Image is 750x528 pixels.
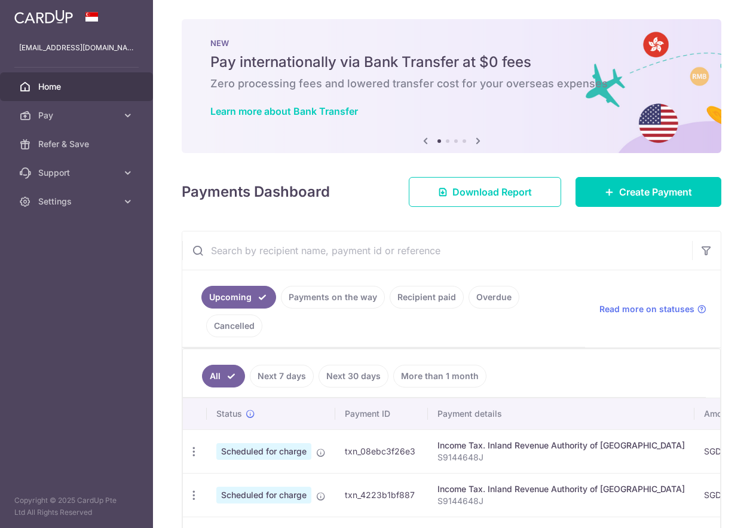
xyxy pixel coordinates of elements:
a: Overdue [469,286,519,309]
th: Payment details [428,398,694,429]
span: Status [216,408,242,420]
td: txn_4223b1bf887 [335,473,428,517]
th: Payment ID [335,398,428,429]
a: Learn more about Bank Transfer [210,105,358,117]
span: Pay [38,109,117,121]
p: S9144648J [437,451,685,463]
a: Next 7 days [250,365,314,387]
span: Refer & Save [38,138,117,150]
a: Download Report [409,177,561,207]
span: Scheduled for charge [216,487,311,503]
a: All [202,365,245,387]
div: Income Tax. Inland Revenue Authority of [GEOGRAPHIC_DATA] [437,440,685,451]
p: NEW [210,38,693,48]
a: Read more on statuses [599,303,706,315]
a: Create Payment [575,177,721,207]
td: txn_08ebc3f26e3 [335,429,428,473]
a: Upcoming [201,286,276,309]
span: Download Report [452,185,532,199]
span: Scheduled for charge [216,443,311,460]
a: More than 1 month [393,365,486,387]
a: Next 30 days [319,365,388,387]
span: Support [38,167,117,179]
a: Payments on the way [281,286,385,309]
span: Create Payment [619,185,692,199]
span: Read more on statuses [599,303,694,315]
h4: Payments Dashboard [182,181,330,203]
input: Search by recipient name, payment id or reference [182,231,692,270]
p: S9144648J [437,495,685,507]
h5: Pay internationally via Bank Transfer at $0 fees [210,53,693,72]
h6: Zero processing fees and lowered transfer cost for your overseas expenses [210,77,693,91]
p: [EMAIL_ADDRESS][DOMAIN_NAME] [19,42,134,54]
span: Home [38,81,117,93]
img: CardUp [14,10,73,24]
div: Income Tax. Inland Revenue Authority of [GEOGRAPHIC_DATA] [437,483,685,495]
img: Bank transfer banner [182,19,721,153]
span: Settings [38,196,117,207]
a: Cancelled [206,315,262,337]
a: Recipient paid [390,286,464,309]
span: Amount [704,408,734,420]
